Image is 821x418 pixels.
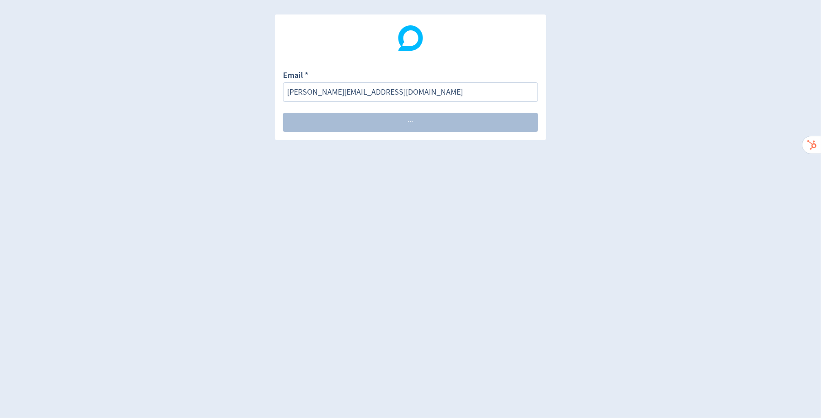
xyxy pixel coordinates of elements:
label: Email * [283,70,308,82]
img: Digivizer Logo [398,25,423,51]
span: · [412,118,413,126]
span: · [408,118,410,126]
span: · [410,118,412,126]
button: ··· [283,113,538,132]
